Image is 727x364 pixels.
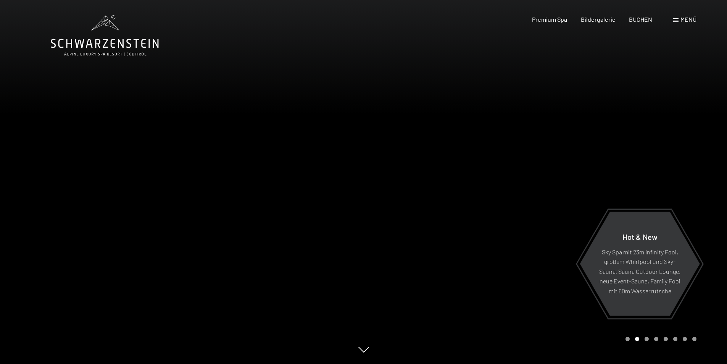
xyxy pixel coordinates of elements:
p: Sky Spa mit 23m Infinity Pool, großem Whirlpool und Sky-Sauna, Sauna Outdoor Lounge, neue Event-S... [598,247,681,296]
div: Carousel Page 1 [625,337,630,341]
div: Carousel Page 2 (Current Slide) [635,337,639,341]
div: Carousel Page 8 [692,337,696,341]
div: Carousel Page 4 [654,337,658,341]
div: Carousel Pagination [623,337,696,341]
div: Carousel Page 6 [673,337,677,341]
a: BUCHEN [629,16,652,23]
a: Hot & New Sky Spa mit 23m Infinity Pool, großem Whirlpool und Sky-Sauna, Sauna Outdoor Lounge, ne... [579,211,700,316]
div: Carousel Page 7 [683,337,687,341]
a: Bildergalerie [581,16,616,23]
div: Carousel Page 3 [645,337,649,341]
span: Menü [680,16,696,23]
div: Carousel Page 5 [664,337,668,341]
a: Premium Spa [532,16,567,23]
span: Hot & New [622,232,658,241]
